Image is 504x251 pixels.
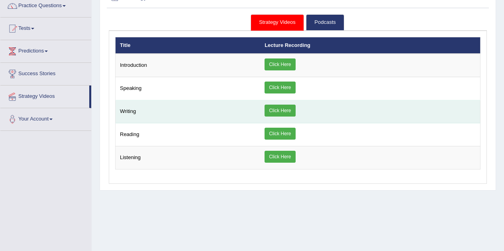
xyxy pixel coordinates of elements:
[265,128,295,140] a: Click Here
[251,14,304,31] a: Strategy Videos
[0,108,91,128] a: Your Account
[265,151,295,163] a: Click Here
[116,37,261,54] th: Title
[0,63,91,83] a: Success Stories
[265,82,295,93] a: Click Here
[116,54,261,77] td: Introduction
[116,100,261,123] td: Writing
[116,146,261,169] td: Listening
[0,40,91,60] a: Predictions
[0,86,89,105] a: Strategy Videos
[306,14,344,31] a: Podcasts
[116,123,261,146] td: Reading
[265,58,295,70] a: Click Here
[116,77,261,100] td: Speaking
[0,18,91,37] a: Tests
[260,37,480,54] th: Lecture Recording
[265,105,295,117] a: Click Here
